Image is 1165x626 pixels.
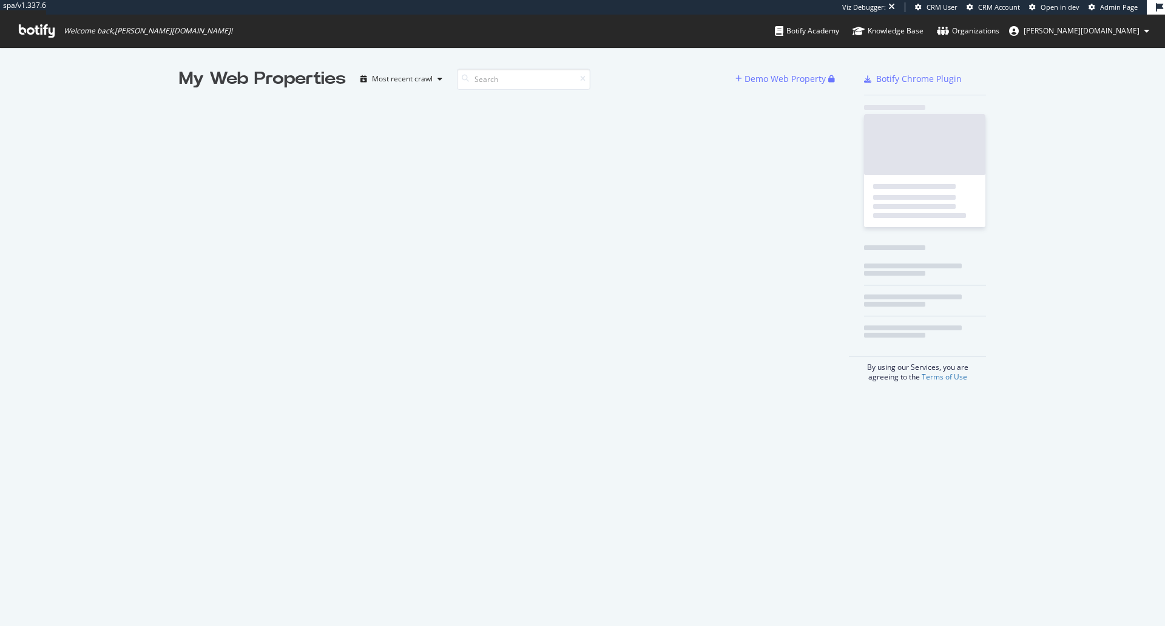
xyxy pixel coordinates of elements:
[937,15,999,47] a: Organizations
[775,25,839,37] div: Botify Academy
[937,25,999,37] div: Organizations
[915,2,957,12] a: CRM User
[356,69,447,89] button: Most recent crawl
[372,75,433,83] div: Most recent crawl
[849,356,986,382] div: By using our Services, you are agreeing to the
[1041,2,1079,12] span: Open in dev
[1100,2,1138,12] span: Admin Page
[864,73,962,85] a: Botify Chrome Plugin
[999,21,1159,41] button: [PERSON_NAME][DOMAIN_NAME]
[876,73,962,85] div: Botify Chrome Plugin
[842,2,886,12] div: Viz Debugger:
[775,15,839,47] a: Botify Academy
[927,2,957,12] span: CRM User
[967,2,1020,12] a: CRM Account
[978,2,1020,12] span: CRM Account
[179,67,346,91] div: My Web Properties
[64,26,232,36] span: Welcome back, [PERSON_NAME][DOMAIN_NAME] !
[745,73,826,85] div: Demo Web Property
[853,15,924,47] a: Knowledge Base
[922,372,967,382] a: Terms of Use
[1024,26,1140,36] span: jenny.ren
[735,69,828,89] button: Demo Web Property
[735,73,828,84] a: Demo Web Property
[1089,2,1138,12] a: Admin Page
[853,25,924,37] div: Knowledge Base
[1029,2,1079,12] a: Open in dev
[457,69,590,90] input: Search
